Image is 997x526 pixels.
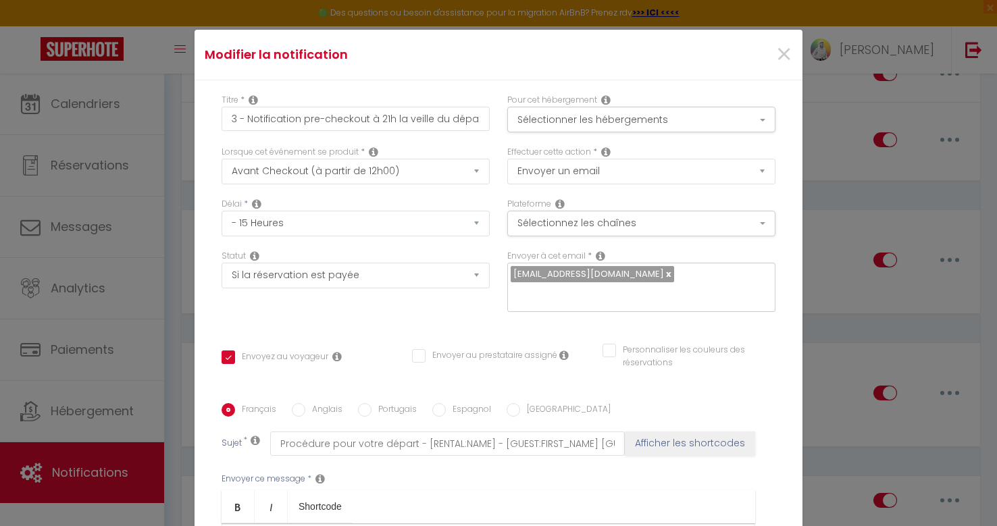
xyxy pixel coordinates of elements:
i: Subject [251,435,260,446]
a: Bold [222,490,255,523]
i: This Rental [601,95,611,105]
label: Statut [222,250,246,263]
a: Shortcode [288,490,353,523]
i: Action Type [601,147,611,157]
i: Message [315,473,325,484]
label: Envoyer ce message [222,473,305,485]
i: Booking status [250,251,259,261]
label: Envoyer à cet email [507,250,586,263]
i: Title [249,95,258,105]
label: Effectuer cette action [507,146,591,159]
span: × [775,34,792,75]
h4: Modifier la notification [205,45,590,64]
a: Italic [255,490,288,523]
label: Sujet [222,437,242,451]
i: Event Occur [369,147,378,157]
button: Close [775,41,792,70]
label: Lorsque cet événement se produit [222,146,359,159]
i: Action Channel [555,199,565,209]
label: Délai [222,198,242,211]
label: Français [235,403,276,418]
label: Anglais [305,403,342,418]
label: Titre [222,94,238,107]
button: Afficher les shortcodes [625,431,755,456]
label: [GEOGRAPHIC_DATA] [520,403,611,418]
label: Espagnol [446,403,491,418]
i: Envoyer au prestataire si il est assigné [559,350,569,361]
label: Pour cet hébergement [507,94,597,107]
label: Portugais [372,403,417,418]
button: Sélectionnez les chaînes [507,211,775,236]
button: Sélectionner les hébergements [507,107,775,132]
i: Envoyer au voyageur [332,351,342,362]
span: [EMAIL_ADDRESS][DOMAIN_NAME] [513,267,664,280]
i: Recipient [596,251,605,261]
label: Plateforme [507,198,551,211]
i: Action Time [252,199,261,209]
